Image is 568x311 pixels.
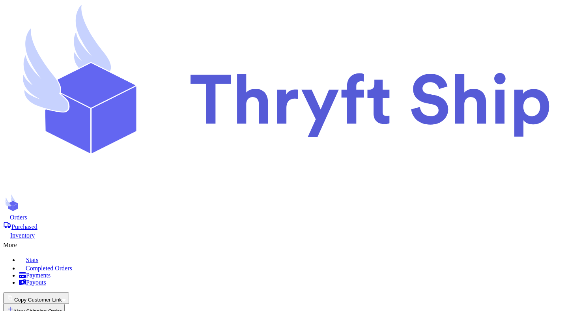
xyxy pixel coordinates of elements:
[26,265,72,272] span: Completed Orders
[3,230,565,239] a: Inventory
[3,239,565,249] div: More
[19,272,565,279] a: Payments
[3,221,565,230] a: Purchased
[10,232,35,239] span: Inventory
[26,272,50,279] span: Payments
[19,255,565,264] a: Stats
[26,257,38,263] span: Stats
[19,264,565,272] a: Completed Orders
[10,214,27,221] span: Orders
[26,279,46,286] span: Payouts
[19,279,565,286] a: Payouts
[3,292,69,304] button: Copy Customer Link
[3,213,565,221] a: Orders
[11,223,37,230] span: Purchased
